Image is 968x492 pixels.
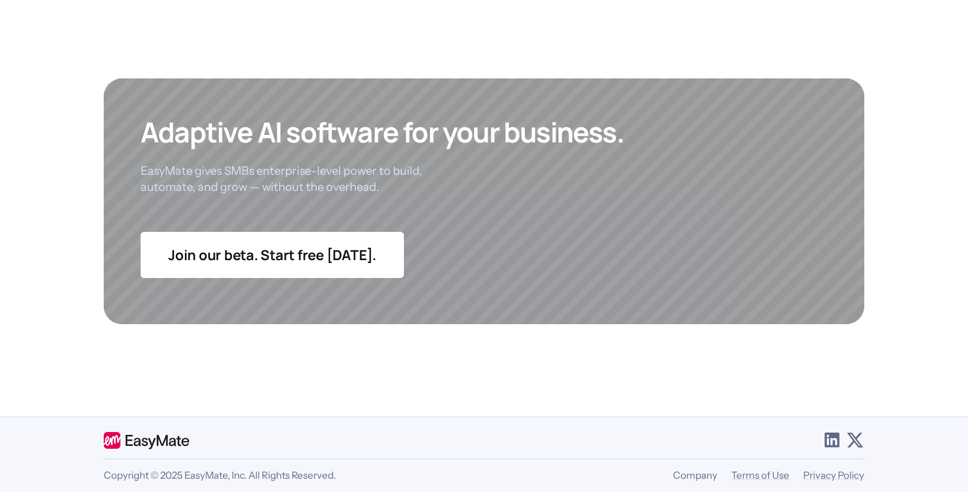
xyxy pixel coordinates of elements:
a: Terms of Use [731,470,789,481]
p: EasyMate gives SMBs enterprise-level power to build, automate, and grow — without the overhead. [141,163,440,195]
img: EasyMate logo [104,431,190,449]
a: Privacy Policy [803,470,864,481]
h2: Adaptive AI software for your business. [141,115,624,149]
a: Company [673,470,717,481]
p: Copyright © 2025 EasyMate, Inc. All Rights Reserved. [104,468,336,482]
